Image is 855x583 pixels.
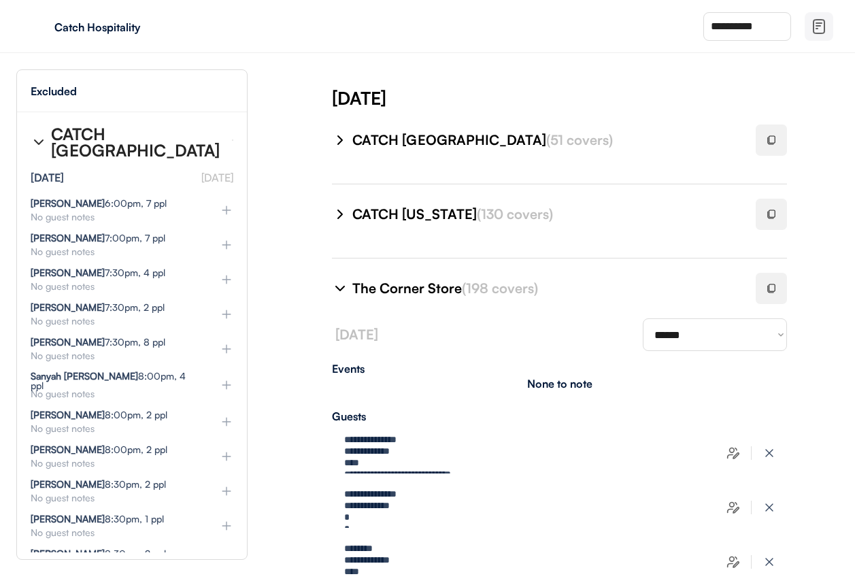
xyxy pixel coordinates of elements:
[31,528,198,537] div: No guest notes
[31,247,198,256] div: No guest notes
[31,233,165,243] div: 7:00pm, 7 ppl
[31,370,138,382] strong: Sanyah [PERSON_NAME]
[726,446,740,460] img: users-edit.svg
[31,459,198,468] div: No guest notes
[31,172,64,183] div: [DATE]
[477,205,553,222] font: (130 covers)
[201,171,233,184] font: [DATE]
[220,307,233,321] img: plus%20%281%29.svg
[220,203,233,217] img: plus%20%281%29.svg
[220,273,233,286] img: plus%20%281%29.svg
[31,267,105,278] strong: [PERSON_NAME]
[31,444,105,455] strong: [PERSON_NAME]
[31,337,165,347] div: 7:30pm, 8 ppl
[31,199,167,208] div: 6:00pm, 7 ppl
[726,501,740,514] img: users-edit.svg
[220,415,233,429] img: plus%20%281%29.svg
[762,555,776,569] img: x-close%20%283%29.svg
[31,445,167,454] div: 8:00pm, 2 ppl
[546,131,613,148] font: (51 covers)
[31,549,166,559] div: 8:30pm, 2 ppl
[352,205,739,224] div: CATCH [US_STATE]
[31,493,198,503] div: No guest notes
[220,450,233,463] img: plus%20%281%29.svg
[31,513,105,524] strong: [PERSON_NAME]
[31,336,105,348] strong: [PERSON_NAME]
[31,371,195,390] div: 8:00pm, 4 ppl
[31,268,165,278] div: 7:30pm, 4 ppl
[762,501,776,514] img: x-close%20%283%29.svg
[332,132,348,148] img: chevron-right%20%281%29.svg
[31,197,105,209] strong: [PERSON_NAME]
[31,478,105,490] strong: [PERSON_NAME]
[332,86,855,110] div: [DATE]
[51,126,221,159] div: CATCH [GEOGRAPHIC_DATA]
[220,484,233,498] img: plus%20%281%29.svg
[31,301,105,313] strong: [PERSON_NAME]
[352,279,739,298] div: The Corner Store
[27,16,49,37] img: yH5BAEAAAAALAAAAAABAAEAAAIBRAA7
[31,548,105,559] strong: [PERSON_NAME]
[31,424,198,433] div: No guest notes
[31,212,198,222] div: No guest notes
[332,363,787,374] div: Events
[31,514,164,524] div: 8:30pm, 1 ppl
[54,22,226,33] div: Catch Hospitality
[220,378,233,392] img: plus%20%281%29.svg
[332,280,348,297] img: chevron-right%20%281%29.svg
[762,446,776,460] img: x-close%20%283%29.svg
[31,351,198,361] div: No guest notes
[726,555,740,569] img: users-edit.svg
[31,409,105,420] strong: [PERSON_NAME]
[31,389,198,399] div: No guest notes
[31,134,47,150] img: chevron-right%20%281%29.svg
[332,206,348,222] img: chevron-right%20%281%29.svg
[31,86,77,97] div: Excluded
[31,410,167,420] div: 8:00pm, 2 ppl
[31,480,166,489] div: 8:30pm, 2 ppl
[332,411,787,422] div: Guests
[31,282,198,291] div: No guest notes
[31,232,105,244] strong: [PERSON_NAME]
[220,342,233,356] img: plus%20%281%29.svg
[527,378,592,389] div: None to note
[462,280,538,297] font: (198 covers)
[811,18,827,35] img: file-02.svg
[335,326,378,343] font: [DATE]
[31,316,198,326] div: No guest notes
[220,519,233,533] img: plus%20%281%29.svg
[220,238,233,252] img: plus%20%281%29.svg
[352,131,739,150] div: CATCH [GEOGRAPHIC_DATA]
[31,303,165,312] div: 7:30pm, 2 ppl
